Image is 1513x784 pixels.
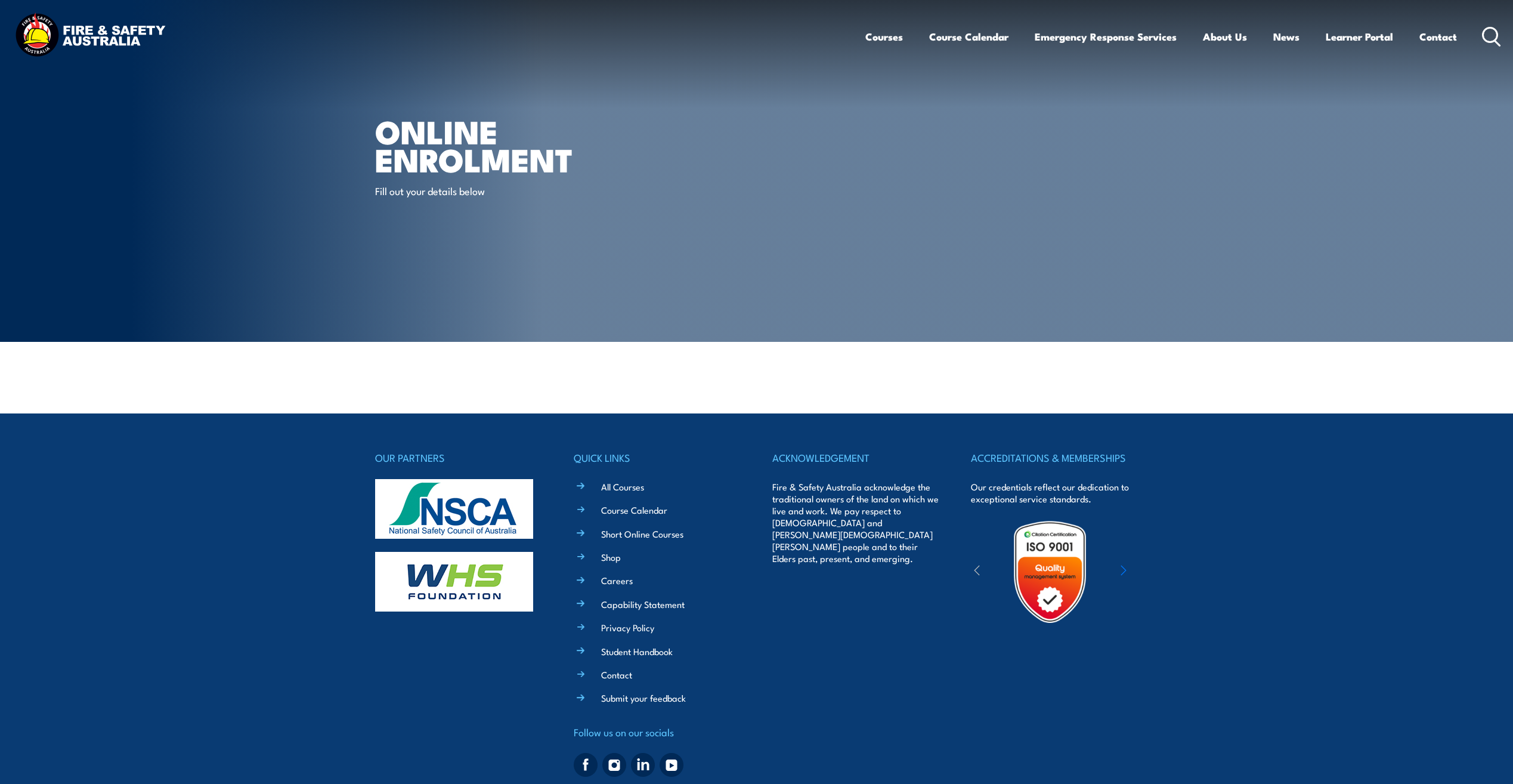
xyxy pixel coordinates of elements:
[772,449,939,466] h4: ACKNOWLEDGEMENT
[601,645,673,658] a: Student Handbook
[1419,21,1457,53] a: Contact
[971,449,1138,466] h4: ACCREDITATIONS & MEMBERSHIPS
[375,184,593,197] p: Fill out your details below
[601,527,683,540] a: Short Online Courses
[601,551,621,563] a: Shop
[865,21,903,53] a: Courses
[1035,21,1177,53] a: Emergency Response Services
[574,724,741,740] h4: Follow us on our socials
[1203,21,1247,53] a: About Us
[1103,551,1206,592] img: ewpa-logo
[601,504,667,516] a: Course Calendar
[971,481,1138,505] p: Our credentials reflect our dedication to exceptional service standards.
[574,449,741,466] h4: QUICK LINKS
[929,21,1008,53] a: Course Calendar
[375,552,533,612] img: whs-logo-footer
[601,692,686,704] a: Submit your feedback
[1326,21,1393,53] a: Learner Portal
[601,668,632,681] a: Contact
[601,574,633,587] a: Careers
[772,481,939,564] p: Fire & Safety Australia acknowledge the traditional owners of the land on which we live and work....
[375,479,533,539] img: nsca-logo-footer
[998,520,1102,624] img: Untitled design (19)
[601,480,644,493] a: All Courses
[601,621,654,634] a: Privacy Policy
[375,449,542,466] h4: OUR PARTNERS
[601,598,685,610] a: Capability Statement
[375,117,670,172] h1: Online Enrolment
[1273,21,1299,53] a: News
